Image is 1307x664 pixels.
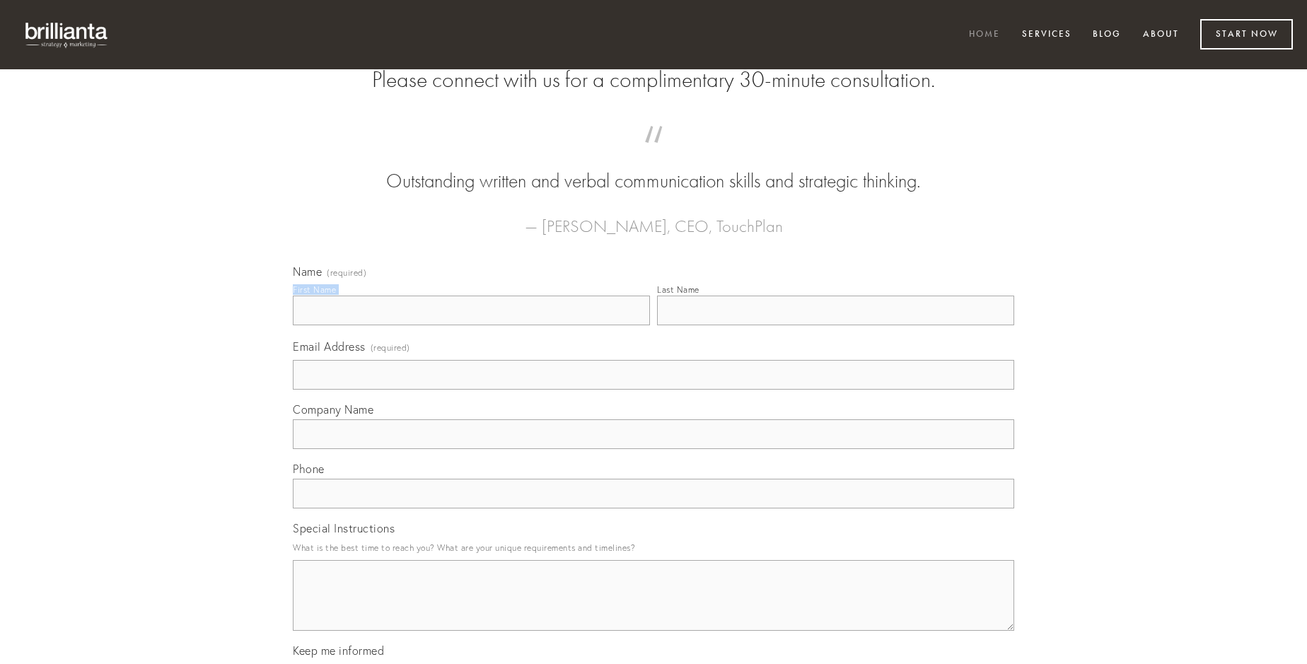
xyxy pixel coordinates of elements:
[1200,19,1293,49] a: Start Now
[1134,23,1188,47] a: About
[293,462,325,476] span: Phone
[293,643,384,658] span: Keep me informed
[293,264,322,279] span: Name
[1013,23,1081,47] a: Services
[315,195,992,240] figcaption: — [PERSON_NAME], CEO, TouchPlan
[657,284,699,295] div: Last Name
[293,521,395,535] span: Special Instructions
[293,284,336,295] div: First Name
[14,14,120,55] img: brillianta - research, strategy, marketing
[960,23,1009,47] a: Home
[293,402,373,417] span: Company Name
[315,140,992,195] blockquote: Outstanding written and verbal communication skills and strategic thinking.
[293,66,1014,93] h2: Please connect with us for a complimentary 30-minute consultation.
[371,338,410,357] span: (required)
[293,339,366,354] span: Email Address
[1084,23,1130,47] a: Blog
[293,538,1014,557] p: What is the best time to reach you? What are your unique requirements and timelines?
[327,269,366,277] span: (required)
[315,140,992,168] span: “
